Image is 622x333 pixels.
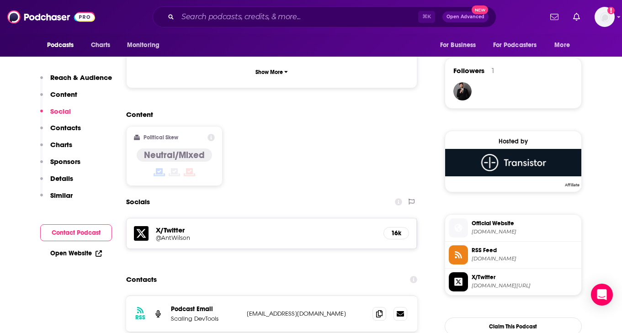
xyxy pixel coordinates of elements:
[144,149,205,161] h4: Neutral/Mixed
[50,174,73,183] p: Details
[445,149,581,186] a: Transistor
[50,73,112,82] p: Reach & Audience
[442,11,489,22] button: Open AdvancedNew
[126,110,410,119] h2: Content
[47,39,74,52] span: Podcasts
[41,37,86,54] button: open menu
[472,273,578,281] span: X/Twitter
[126,193,150,211] h2: Socials
[40,107,71,124] button: Social
[127,39,159,52] span: Monitoring
[453,66,484,75] span: Followers
[40,90,77,107] button: Content
[391,229,401,237] h5: 16k
[40,224,112,241] button: Contact Podcast
[156,226,377,234] h5: X/Twitter
[472,246,578,254] span: RSS Feed
[40,191,73,208] button: Similar
[595,7,615,27] button: Show profile menu
[493,39,537,52] span: For Podcasters
[472,255,578,262] span: feeds.transistor.fm
[50,140,72,149] p: Charts
[50,249,102,257] a: Open Website
[85,37,116,54] a: Charts
[144,134,178,141] h2: Political Skew
[50,123,81,132] p: Contacts
[449,218,578,238] a: Official Website[DOMAIN_NAME]
[554,39,570,52] span: More
[449,272,578,291] a: X/Twitter[DOMAIN_NAME][URL]
[7,8,95,26] img: Podchaser - Follow, Share and Rate Podcasts
[607,7,615,14] svg: Add a profile image
[40,140,72,157] button: Charts
[50,157,80,166] p: Sponsors
[487,37,550,54] button: open menu
[472,228,578,235] span: scalingdevtools.com
[171,305,239,313] p: Podcast Email
[91,39,111,52] span: Charts
[449,245,578,264] a: RSS Feed[DOMAIN_NAME]
[569,9,584,25] a: Show notifications dropdown
[121,37,171,54] button: open menu
[447,15,484,19] span: Open Advanced
[153,6,496,27] div: Search podcasts, credits, & more...
[453,82,472,100] img: JohirMia
[445,137,581,145] div: Hosted by
[50,90,77,99] p: Content
[547,9,562,25] a: Show notifications dropdown
[595,7,615,27] img: User Profile
[178,10,418,24] input: Search podcasts, credits, & more...
[548,37,581,54] button: open menu
[156,234,377,241] a: @AntWilson
[40,157,80,174] button: Sponsors
[247,310,366,317] p: [EMAIL_ADDRESS][DOMAIN_NAME]
[591,284,613,306] div: Open Intercom Messenger
[156,234,302,241] h5: @AntWilson
[40,174,73,191] button: Details
[135,314,145,321] h3: RSS
[472,5,488,14] span: New
[134,63,410,80] button: Show More
[563,182,581,188] span: Affiliate
[50,191,73,200] p: Similar
[472,219,578,227] span: Official Website
[40,73,112,90] button: Reach & Audience
[126,271,157,288] h2: Contacts
[40,123,81,140] button: Contacts
[50,107,71,116] p: Social
[418,11,435,23] span: ⌘ K
[434,37,488,54] button: open menu
[445,149,581,176] img: Transistor
[492,67,494,75] div: 1
[595,7,615,27] span: Logged in as cmand-c
[171,315,239,322] p: Scaling DevTools
[255,69,283,75] p: Show More
[440,39,476,52] span: For Business
[472,282,578,289] span: twitter.com/AntWilson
